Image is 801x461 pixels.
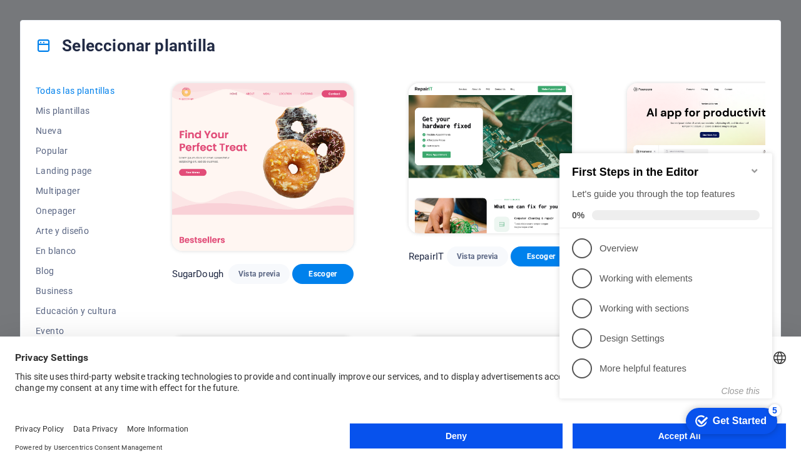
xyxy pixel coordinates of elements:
span: Blog [36,266,117,276]
p: SugarDough [172,268,223,280]
span: En blanco [36,246,117,256]
div: Minimize checklist [195,30,205,40]
button: En blanco [36,241,117,261]
button: Multipager [36,181,117,201]
button: Educación y cultura [36,301,117,321]
li: Overview [5,98,218,128]
li: Design Settings [5,188,218,218]
p: Overview [45,106,195,119]
p: Working with elements [45,136,195,149]
li: Working with sections [5,158,218,188]
span: Escoger [302,269,344,279]
button: Mis plantillas [36,101,117,121]
button: Todas las plantillas [36,81,117,101]
button: Nueva [36,121,117,141]
p: Design Settings [45,196,195,210]
p: Working with sections [45,166,195,180]
button: Vista previa [228,264,290,284]
span: 0% [18,74,38,84]
button: Landing page [36,161,117,181]
p: RepairIT [409,250,444,263]
button: Close this [167,250,205,260]
button: Evento [36,321,117,341]
button: Blog [36,261,117,281]
div: 5 [214,268,227,281]
div: Get Started 5 items remaining, 0% complete [131,272,223,298]
h4: Seleccionar plantilla [36,36,215,56]
span: Escoger [521,251,562,261]
span: Landing page [36,166,117,176]
div: Get Started [158,280,212,291]
span: Popular [36,146,117,156]
span: Nueva [36,126,117,136]
span: Todas las plantillas [36,86,117,96]
span: Vista previa [238,269,280,279]
span: Evento [36,326,117,336]
button: Popular [36,141,117,161]
h2: First Steps in the Editor [18,30,205,43]
img: RepairIT [409,83,572,233]
span: Vista previa [457,251,498,261]
span: Arte y diseño [36,226,117,236]
button: Vista previa [447,246,508,266]
button: Escoger [292,264,354,284]
span: Onepager [36,206,117,216]
img: SugarDough [172,83,354,251]
div: Let's guide you through the top features [18,52,205,65]
button: Onepager [36,201,117,221]
span: Educación y cultura [36,306,117,316]
button: Business [36,281,117,301]
button: Escoger [511,246,572,266]
li: Working with elements [5,128,218,158]
button: Arte y diseño [36,221,117,241]
span: Mis plantillas [36,106,117,116]
li: More helpful features [5,218,218,248]
span: Business [36,286,117,296]
img: Peoneera [627,83,792,235]
p: More helpful features [45,226,195,240]
span: Multipager [36,186,117,196]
